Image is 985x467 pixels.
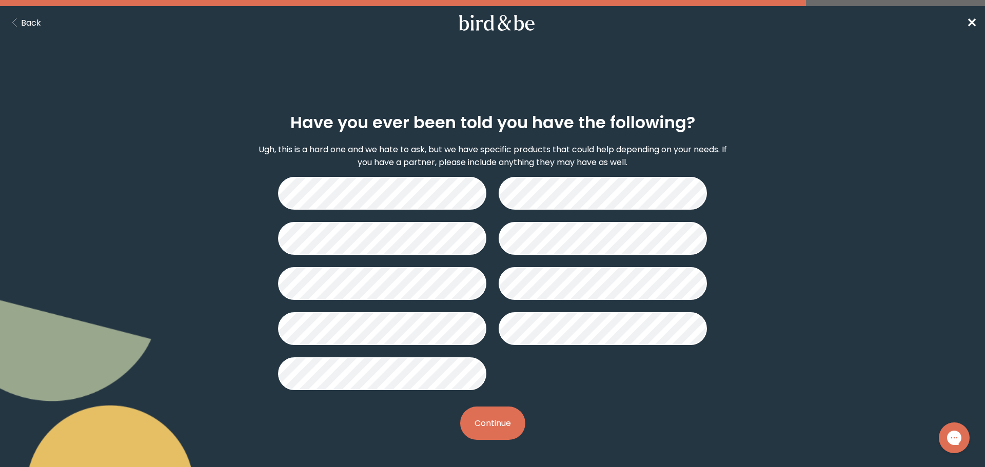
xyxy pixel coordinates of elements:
[460,407,525,440] button: Continue
[967,14,977,31] span: ✕
[8,16,41,29] button: Back Button
[967,14,977,32] a: ✕
[934,419,975,457] iframe: Gorgias live chat messenger
[254,143,731,169] p: Ugh, this is a hard one and we hate to ask, but we have specific products that could help dependi...
[290,110,695,135] h2: Have you ever been told you have the following?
